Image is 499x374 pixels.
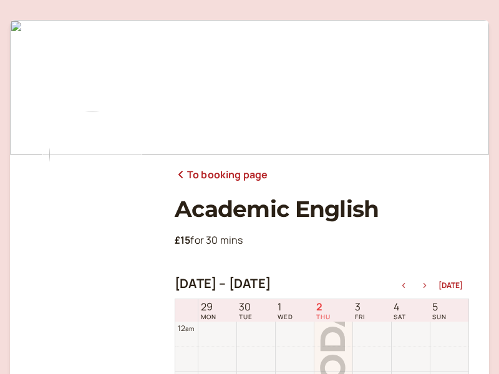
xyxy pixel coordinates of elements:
[391,300,409,322] a: October 4, 2025
[236,300,255,322] a: September 30, 2025
[175,167,268,183] a: To booking page
[278,301,293,313] span: 1
[432,313,447,320] span: SUN
[239,313,253,320] span: TUE
[438,281,463,290] button: [DATE]
[175,276,271,291] h2: [DATE] – [DATE]
[316,313,331,320] span: THU
[355,313,365,320] span: FRI
[201,301,216,313] span: 29
[316,301,331,313] span: 2
[430,300,449,322] a: October 5, 2025
[239,301,253,313] span: 30
[175,233,190,247] b: £15
[314,300,333,322] a: October 2, 2025
[201,313,216,320] span: MON
[394,313,406,320] span: SAT
[175,196,469,223] h1: Academic English
[185,324,194,333] span: am
[352,300,367,322] a: October 3, 2025
[178,322,195,334] div: 12
[275,300,296,322] a: October 1, 2025
[198,300,219,322] a: September 29, 2025
[432,301,447,313] span: 5
[394,301,406,313] span: 4
[278,313,293,320] span: WED
[175,233,469,249] p: for 30 mins
[355,301,365,313] span: 3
